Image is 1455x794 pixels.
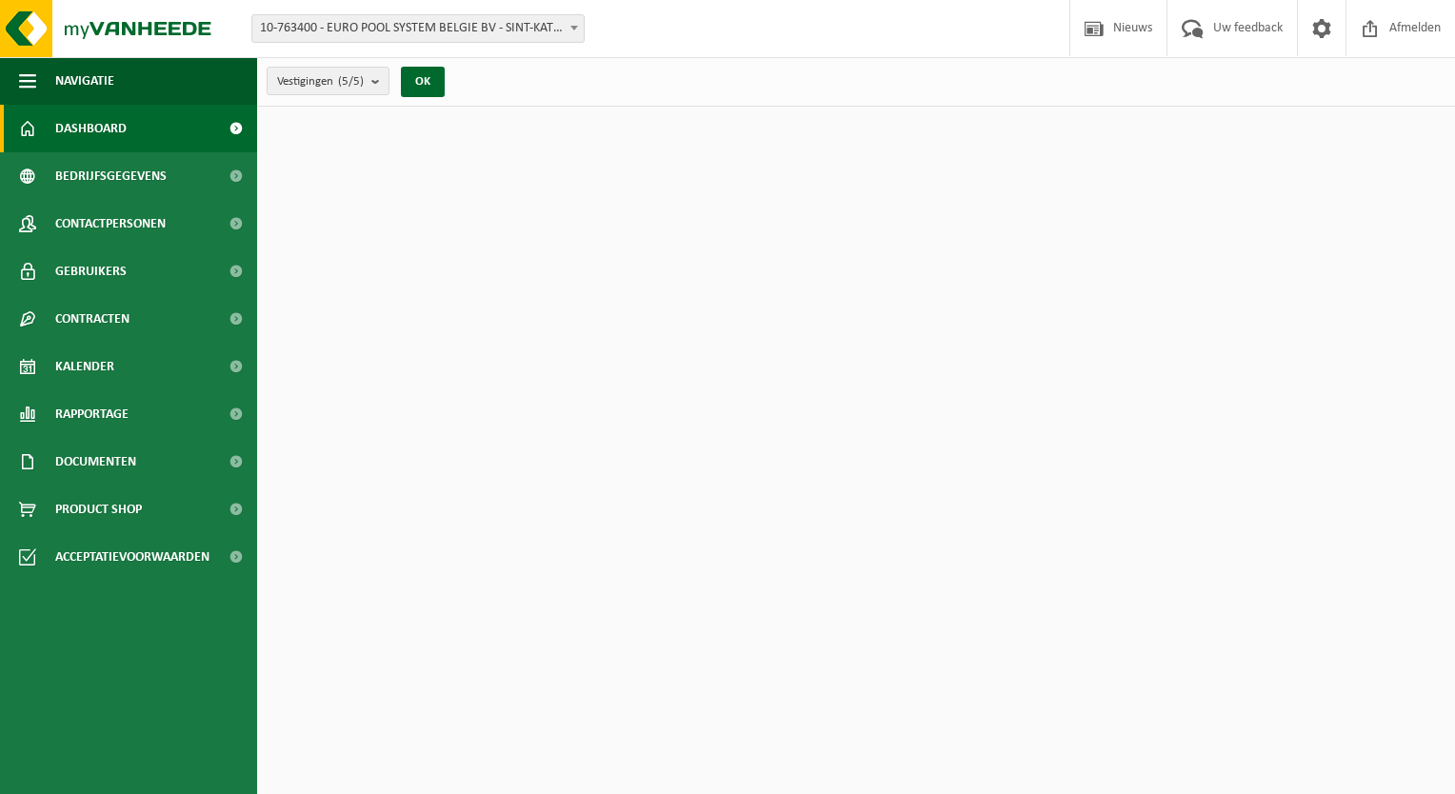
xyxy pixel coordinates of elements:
span: Rapportage [55,390,129,438]
button: OK [401,67,445,97]
span: 10-763400 - EURO POOL SYSTEM BELGIE BV - SINT-KATELIJNE-WAVER [251,14,585,43]
span: Contracten [55,295,130,343]
span: Product Shop [55,486,142,533]
span: Dashboard [55,105,127,152]
span: Bedrijfsgegevens [55,152,167,200]
span: Navigatie [55,57,114,105]
span: Contactpersonen [55,200,166,248]
span: 10-763400 - EURO POOL SYSTEM BELGIE BV - SINT-KATELIJNE-WAVER [252,15,584,42]
button: Vestigingen(5/5) [267,67,389,95]
span: Vestigingen [277,68,364,96]
span: Acceptatievoorwaarden [55,533,209,581]
span: Documenten [55,438,136,486]
count: (5/5) [338,75,364,88]
span: Kalender [55,343,114,390]
span: Gebruikers [55,248,127,295]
